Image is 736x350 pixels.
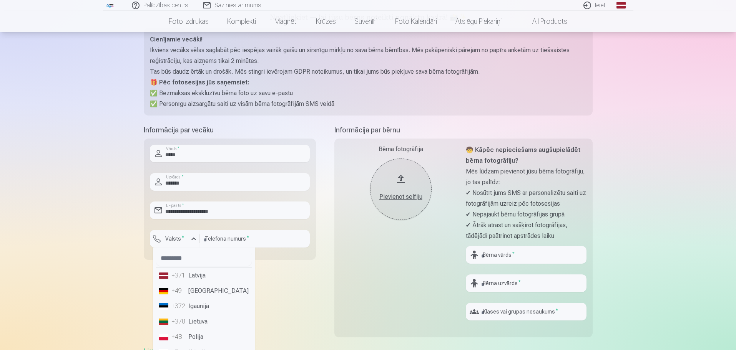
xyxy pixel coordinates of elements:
[150,88,586,99] p: ✅ Bezmaksas ekskluzīvu bērna foto uz savu e-pastu
[341,145,461,154] div: Bērna fotogrāfija
[218,11,265,32] a: Komplekti
[150,36,203,43] strong: Cienījamie vecāki!
[150,45,586,66] p: Ikviens vecāks vēlas saglabāt pēc iespējas vairāk gaišu un sirsnīgu mirkļu no sava bērna bērnības...
[144,125,316,135] h5: Informācija par vecāku
[466,166,586,188] p: Mēs lūdzam pievienot jūsu bērna fotogrāfiju, jo tas palīdz:
[159,11,218,32] a: Foto izdrukas
[156,314,252,329] li: Lietuva
[150,66,586,77] p: Tas būs daudz ērtāk un drošāk. Mēs stingri ievērojam GDPR noteikumus, un tikai jums būs piekļuve ...
[307,11,345,32] a: Krūzes
[378,192,424,201] div: Pievienot selfiju
[156,329,252,345] li: Polija
[171,271,187,280] div: +371
[171,332,187,342] div: +48
[156,283,252,299] li: [GEOGRAPHIC_DATA]
[446,11,511,32] a: Atslēgu piekariņi
[106,3,115,8] img: /fa1
[466,209,586,220] p: ✔ Nepajaukt bērnu fotogrāfijas grupā
[171,286,187,296] div: +49
[265,11,307,32] a: Magnēti
[150,79,249,86] strong: 🎁 Pēc fotosesijas jūs saņemsiet:
[466,188,586,209] p: ✔ Nosūtīt jums SMS ar personalizētu saiti uz fotogrāfijām uzreiz pēc fotosesijas
[156,268,252,283] li: Latvija
[162,235,187,243] label: Valsts
[466,146,580,164] strong: 🧒 Kāpēc nepieciešams augšupielādēt bērna fotogrāfiju?
[370,158,432,220] button: Pievienot selfiju
[466,220,586,241] p: ✔ Ātrāk atrast un sašķirot fotogrāfijas, tādējādi paātrinot apstrādes laiku
[345,11,386,32] a: Suvenīri
[386,11,446,32] a: Foto kalendāri
[171,317,187,326] div: +370
[156,299,252,314] li: Igaunija
[511,11,577,32] a: All products
[150,230,200,248] button: Valsts*
[171,302,187,311] div: +372
[334,125,593,135] h5: Informācija par bērnu
[150,99,586,109] p: ✅ Personīgu aizsargātu saiti uz visām bērna fotogrāfijām SMS veidā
